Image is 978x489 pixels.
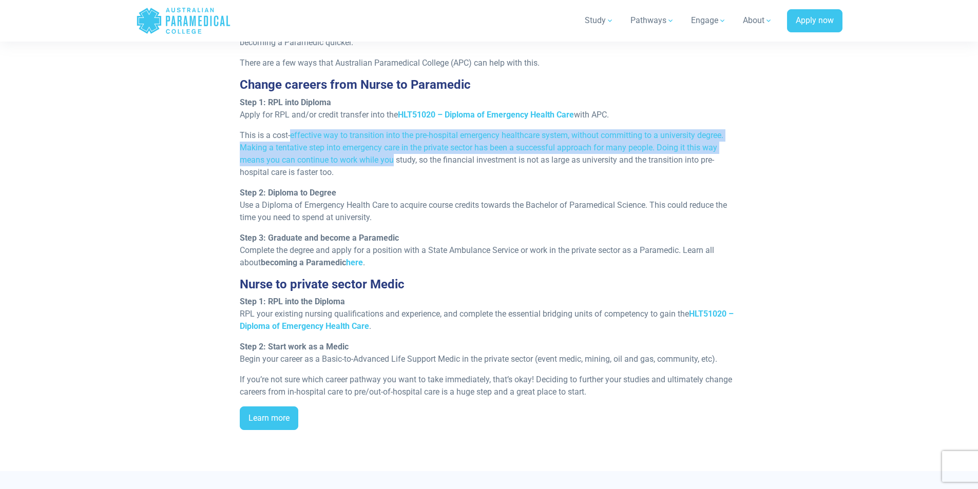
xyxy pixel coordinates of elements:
p: RPL your existing nursing qualifications and experience, and complete the essential bridging unit... [240,296,738,332]
p: Use a Diploma of Emergency Health Care to acquire course credits towards the Bachelor of Paramedi... [240,187,738,224]
p: This is a cost-effective way to transition into the pre-hospital emergency healthcare system, wit... [240,129,738,179]
strong: Step 2: Diploma to Degree [240,188,336,198]
p: Apply for RPL and/or credit transfer into the with APC. [240,96,738,121]
strong: Step 1: RPL into Diploma [240,97,331,107]
h3: Change careers from Nurse to Paramedic [240,77,738,92]
strong: Step 1: RPL into the Diploma [240,297,345,306]
p: Begin your career as a Basic-to-Advanced Life Support Medic in the private sector (event medic, m... [240,341,738,365]
a: About [737,6,779,35]
strong: Step 3: Graduate and become a Paramedic [240,233,399,243]
a: Study [579,6,620,35]
a: Apply now [787,9,842,33]
strong: Step 2: Start work as a Medic [240,342,349,351]
a: here [346,258,363,267]
p: There are a few ways that Australian Paramedical College (APC) can help with this. [240,57,738,69]
p: If you’re not sure which career pathway you want to take immediately, that’s okay! Deciding to fu... [240,374,738,398]
a: Pathways [624,6,681,35]
a: Australian Paramedical College [136,4,231,37]
strong: becoming a Paramedic [261,258,363,267]
a: HLT51020 – Diploma of Emergency Health Care [398,110,574,120]
p: Complete the degree and apply for a position with a State Ambulance Service or work in the privat... [240,232,738,269]
a: Learn more [240,406,298,430]
h3: Nurse to private sector Medic [240,277,738,292]
a: Engage [685,6,733,35]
